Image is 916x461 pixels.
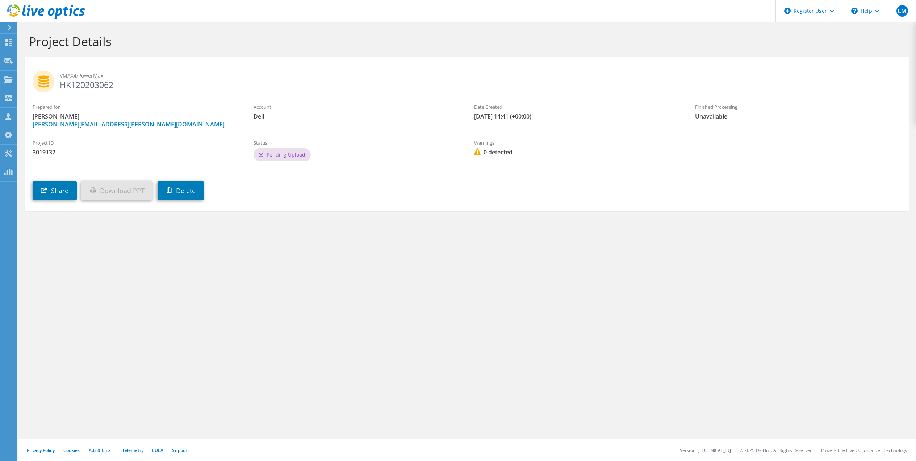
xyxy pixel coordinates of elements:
[896,5,908,17] span: CM
[740,447,812,453] li: © 2025 Dell Inc. All Rights Reserved
[695,103,902,111] label: Finished Processing
[254,112,460,120] span: Dell
[474,103,681,111] label: Date Created
[33,139,239,146] label: Project ID
[122,447,143,453] a: Telemetry
[33,71,902,89] h2: HK120203062
[60,72,902,80] span: VMAX4/PowerMax
[474,139,681,146] label: Warnings
[33,148,239,156] span: 3019132
[254,139,460,146] label: Status
[267,151,305,158] span: Pending Upload
[821,447,907,453] li: Powered by Live Optics, a Dell Technology
[33,181,77,200] a: Share
[33,120,225,128] a: [PERSON_NAME][EMAIL_ADDRESS][PERSON_NAME][DOMAIN_NAME]
[33,112,239,128] span: [PERSON_NAME],
[89,447,113,453] a: Ads & Email
[254,103,460,111] label: Account
[680,447,731,453] li: Version: [TECHNICAL_ID]
[474,112,681,120] span: [DATE] 14:41 (+00:00)
[172,447,189,453] a: Support
[851,8,858,14] svg: \n
[63,447,80,453] a: Cookies
[152,447,163,453] a: EULA
[27,447,55,453] a: Privacy Policy
[33,103,239,111] label: Prepared for
[474,148,681,156] span: 0 detected
[695,112,902,120] span: Unavailable
[158,181,204,200] a: Delete
[81,181,153,200] a: Download PPT
[29,34,902,49] h1: Project Details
